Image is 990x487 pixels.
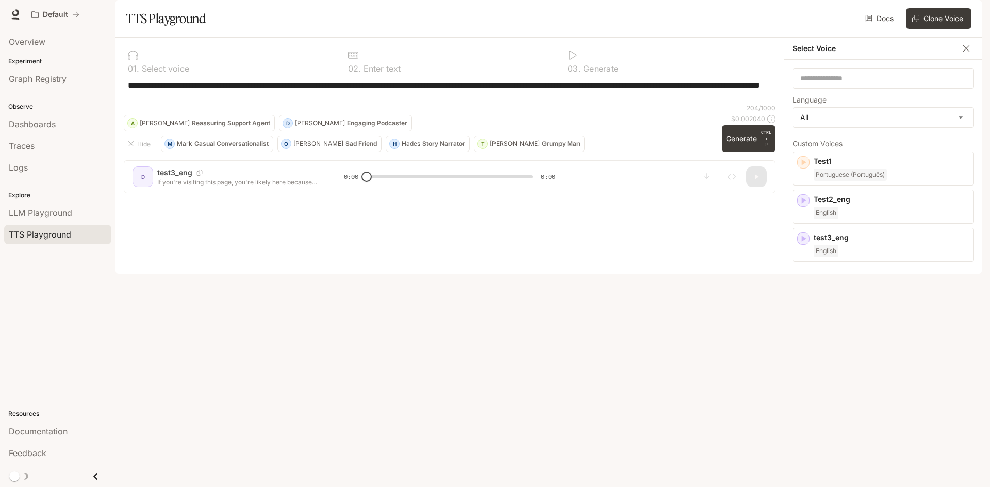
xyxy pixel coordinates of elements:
button: D[PERSON_NAME]Engaging Podcaster [279,115,412,131]
p: Select voice [139,64,189,73]
div: A [128,115,137,131]
p: Reassuring Support Agent [192,120,270,126]
p: Hades [402,141,420,147]
span: English [814,245,838,257]
p: Default [43,10,68,19]
div: M [165,136,174,152]
p: ⏎ [761,129,771,148]
p: 0 3 . [568,64,581,73]
button: O[PERSON_NAME]Sad Friend [277,136,382,152]
button: MMarkCasual Conversationalist [161,136,273,152]
button: Hide [124,136,157,152]
p: $ 0.002040 [731,114,765,123]
p: Generate [581,64,618,73]
p: Story Narrator [422,141,465,147]
p: 0 1 . [128,64,139,73]
div: O [282,136,291,152]
span: English [814,207,838,219]
div: T [478,136,487,152]
p: Mark [177,141,192,147]
p: test3_eng [814,232,969,243]
button: GenerateCTRL +⏎ [722,125,775,152]
button: Clone Voice [906,8,971,29]
button: T[PERSON_NAME]Grumpy Man [474,136,585,152]
p: Grumpy Man [542,141,580,147]
p: Engaging Podcaster [347,120,407,126]
button: HHadesStory Narrator [386,136,470,152]
div: D [283,115,292,131]
div: All [793,108,973,127]
p: Language [793,96,827,104]
span: Portuguese (Português) [814,169,887,181]
p: 204 / 1000 [747,104,775,112]
p: [PERSON_NAME] [293,141,343,147]
p: Test2_eng [814,194,969,205]
button: All workspaces [27,4,84,25]
p: CTRL + [761,129,771,142]
p: Casual Conversationalist [194,141,269,147]
p: Sad Friend [345,141,377,147]
p: [PERSON_NAME] [295,120,345,126]
h1: TTS Playground [126,8,206,29]
p: 0 2 . [348,64,361,73]
p: Custom Voices [793,140,974,147]
div: H [390,136,399,152]
p: Enter text [361,64,401,73]
a: Docs [863,8,898,29]
button: A[PERSON_NAME]Reassuring Support Agent [124,115,275,131]
p: [PERSON_NAME] [490,141,540,147]
p: Test1 [814,156,969,166]
p: [PERSON_NAME] [140,120,190,126]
